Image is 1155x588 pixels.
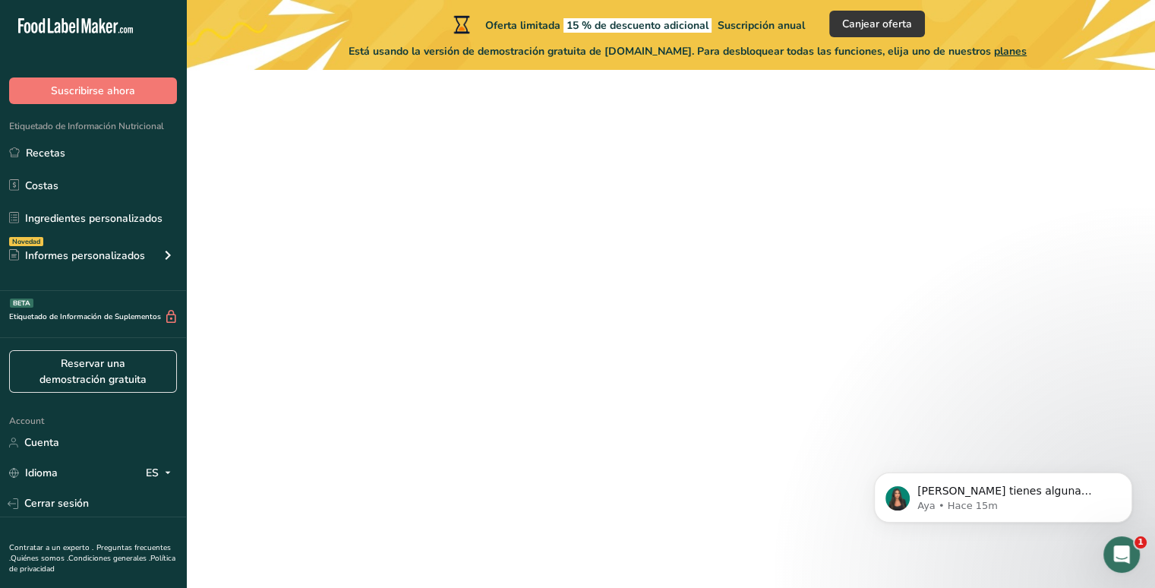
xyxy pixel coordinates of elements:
[9,553,175,574] a: Política de privacidad
[51,83,135,99] span: Suscribirse ahora
[9,542,171,564] a: Preguntas frecuentes .
[146,464,177,482] div: ES
[1103,536,1140,573] iframe: Intercom live chat
[9,237,43,246] div: Novedad
[851,441,1155,547] iframe: Intercom notifications mensaje
[349,43,1027,59] span: Está usando la versión de demostración gratuita de [DOMAIN_NAME]. Para desbloquear todas las func...
[9,77,177,104] button: Suscribirse ahora
[829,11,925,37] button: Canjear oferta
[9,542,93,553] a: Contratar a un experto .
[9,248,145,264] div: Informes personalizados
[842,16,912,32] span: Canjear oferta
[11,553,68,564] a: Quiénes somos .
[563,18,712,33] span: 15 % de descuento adicional
[68,553,150,564] a: Condiciones generales .
[9,350,177,393] a: Reservar una demostración gratuita
[994,44,1027,58] span: planes
[9,460,58,486] a: Idioma
[1134,536,1147,548] span: 1
[10,299,33,308] div: BETA
[718,18,805,33] span: Suscripción anual
[450,15,805,33] div: Oferta limitada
